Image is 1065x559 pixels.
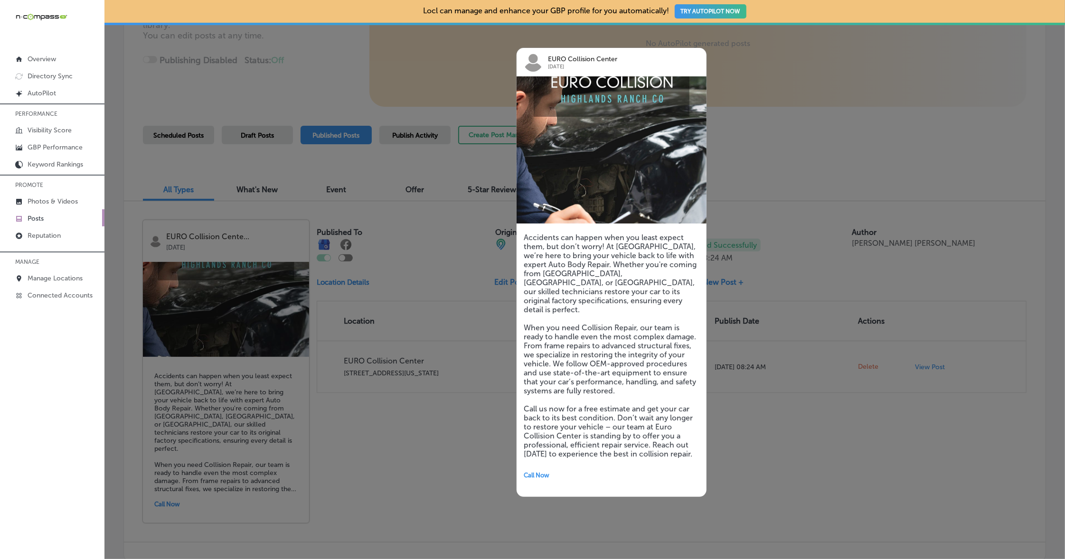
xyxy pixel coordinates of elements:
[28,89,56,97] p: AutoPilot
[28,291,93,299] p: Connected Accounts
[28,55,56,63] p: Overview
[524,53,543,72] img: logo
[15,12,67,21] img: 660ab0bf-5cc7-4cb8-ba1c-48b5ae0f18e60NCTV_CLogo_TV_Black_-500x88.png
[675,4,746,19] button: TRY AUTOPILOT NOW
[28,126,72,134] p: Visibility Score
[28,197,78,205] p: Photos & Videos
[28,214,44,223] p: Posts
[524,472,549,479] span: Call Now
[517,76,707,224] img: aab9cb48-d52f-470d-8fe9-f189216679b7paintless-dent-repair-euro-collision-center-highlands-r.jpg
[524,233,699,458] h5: Accidents can happen when you least expect them, but don’t worry! At [GEOGRAPHIC_DATA], we’re her...
[28,143,83,151] p: GBP Performance
[28,274,83,282] p: Manage Locations
[548,56,680,63] p: EURO Collision Center
[28,72,73,80] p: Directory Sync
[28,232,61,240] p: Reputation
[548,63,680,71] p: [DATE]
[28,160,83,168] p: Keyword Rankings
